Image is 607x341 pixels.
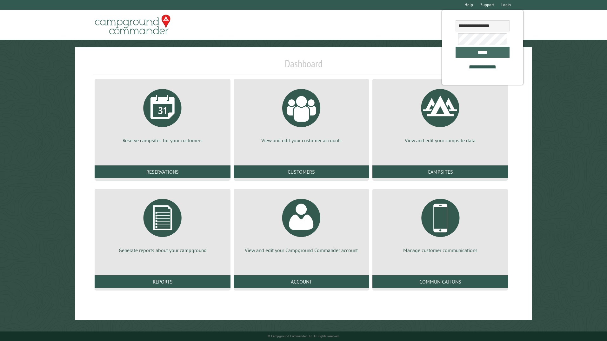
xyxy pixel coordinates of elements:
p: View and edit your customer accounts [241,137,362,144]
a: Reserve campsites for your customers [102,84,223,144]
p: Generate reports about your campground [102,247,223,254]
a: View and edit your Campground Commander account [241,194,362,254]
h1: Dashboard [93,57,514,75]
p: View and edit your campsite data [380,137,500,144]
a: View and edit your campsite data [380,84,500,144]
a: Campsites [372,165,508,178]
p: Manage customer communications [380,247,500,254]
p: Reserve campsites for your customers [102,137,223,144]
a: Reports [95,275,230,288]
a: Account [234,275,369,288]
a: Customers [234,165,369,178]
a: Generate reports about your campground [102,194,223,254]
small: © Campground Commander LLC. All rights reserved. [268,334,339,338]
img: Campground Commander [93,12,172,37]
a: Reservations [95,165,230,178]
a: View and edit your customer accounts [241,84,362,144]
p: View and edit your Campground Commander account [241,247,362,254]
a: Communications [372,275,508,288]
a: Manage customer communications [380,194,500,254]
